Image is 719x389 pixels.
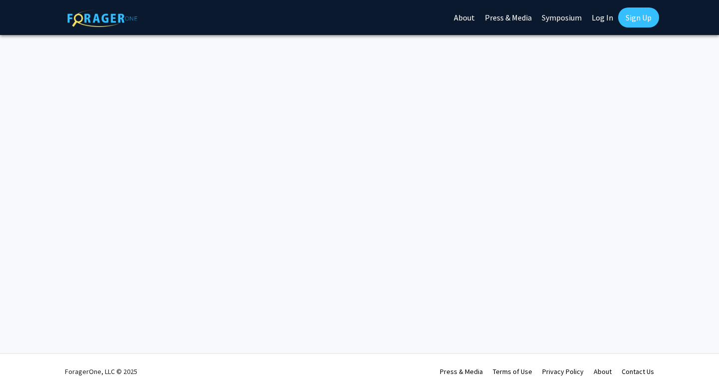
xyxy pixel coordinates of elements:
img: ForagerOne Logo [67,9,137,27]
a: About [594,367,612,376]
a: Contact Us [622,367,654,376]
a: Privacy Policy [542,367,584,376]
div: ForagerOne, LLC © 2025 [65,354,137,389]
a: Terms of Use [493,367,532,376]
a: Press & Media [440,367,483,376]
a: Sign Up [618,7,659,27]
